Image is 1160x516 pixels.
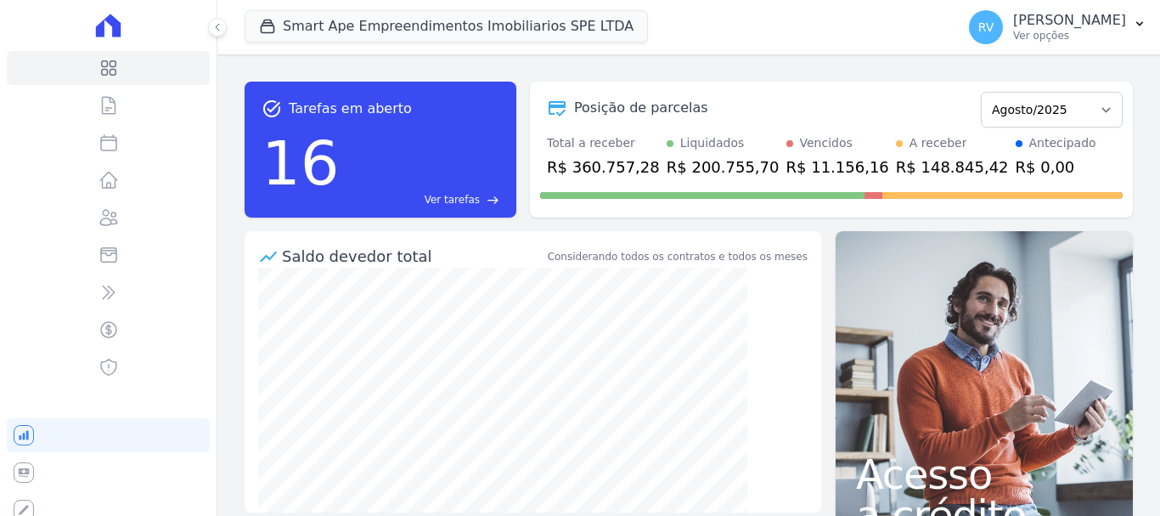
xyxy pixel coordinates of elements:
[1013,29,1126,43] p: Ver opções
[896,156,1009,179] div: R$ 148.845,42
[1029,134,1096,152] div: Antecipado
[425,192,480,207] span: Ver tarefas
[800,134,853,152] div: Vencidos
[262,119,340,207] div: 16
[978,21,994,33] span: RV
[262,99,282,119] span: task_alt
[548,249,808,264] div: Considerando todos os contratos e todos os meses
[955,3,1160,51] button: RV [PERSON_NAME] Ver opções
[346,192,499,207] a: Ver tarefas east
[680,134,745,152] div: Liquidados
[909,134,967,152] div: A receber
[667,156,780,179] div: R$ 200.755,70
[786,156,889,179] div: R$ 11.156,16
[547,134,660,152] div: Total a receber
[487,194,499,207] span: east
[245,10,648,43] button: Smart Ape Empreendimentos Imobiliarios SPE LTDA
[282,245,544,268] div: Saldo devedor total
[856,454,1112,495] span: Acesso
[1016,156,1096,179] div: R$ 0,00
[574,98,708,118] div: Posição de parcelas
[547,156,660,179] div: R$ 360.757,28
[1013,12,1126,29] p: [PERSON_NAME]
[289,99,412,119] span: Tarefas em aberto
